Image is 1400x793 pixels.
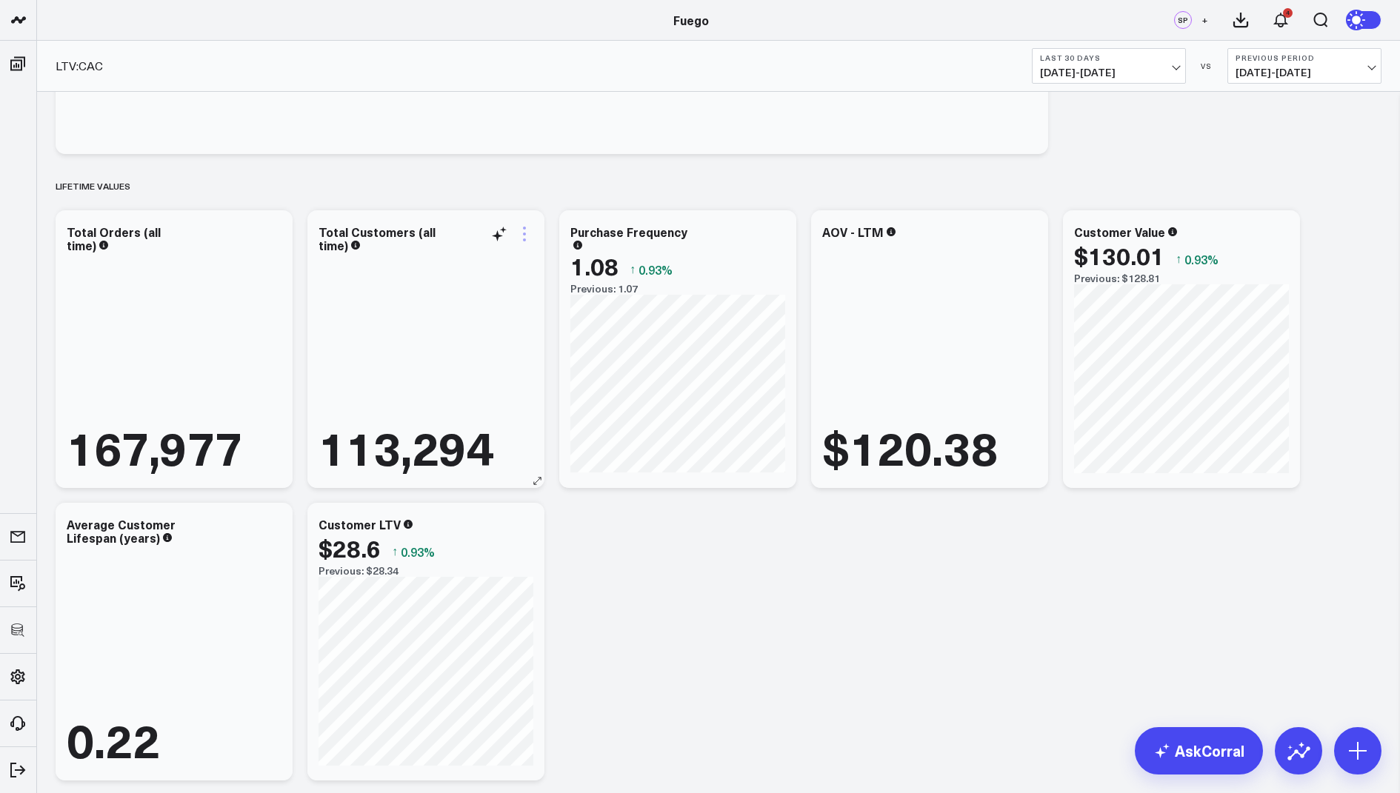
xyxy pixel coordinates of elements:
div: Previous: $28.34 [319,565,533,577]
div: 113,294 [319,424,494,469]
span: [DATE] - [DATE] [1040,67,1178,78]
div: 4 [1283,8,1293,18]
span: ↑ [630,260,636,279]
a: AskCorral [1135,727,1263,774]
div: Total Customers (all time) [319,224,436,253]
b: Last 30 Days [1040,53,1178,62]
div: Previous: 1.07 [570,283,785,295]
div: Previous: $128.81 [1074,272,1289,284]
span: ↑ [1176,250,1181,269]
a: LTV:CAC [56,58,103,74]
span: 0.93% [401,543,435,560]
div: Total Orders (all time) [67,224,161,253]
span: 0.93% [1184,251,1219,267]
span: 0.93% [639,261,673,278]
div: 0.22 [67,716,160,762]
div: Purchase Frequency [570,224,687,240]
button: Previous Period[DATE]-[DATE] [1227,48,1381,84]
div: Average Customer Lifespan (years) [67,516,176,546]
span: ↑ [392,542,398,561]
div: Lifetime Values [56,169,130,203]
div: AOV - LTM [822,224,884,240]
a: Fuego [673,12,709,28]
div: $28.6 [319,535,381,561]
div: Customer Value [1074,224,1165,240]
div: 1.08 [570,252,619,279]
button: Last 30 Days[DATE]-[DATE] [1032,48,1186,84]
b: Previous Period [1236,53,1373,62]
div: VS [1193,61,1220,70]
div: 167,977 [67,424,242,469]
span: [DATE] - [DATE] [1236,67,1373,78]
div: $120.38 [822,424,998,469]
span: + [1201,15,1208,25]
div: $130.01 [1074,242,1164,269]
div: SP [1174,11,1192,29]
div: Customer LTV [319,516,401,532]
button: + [1196,11,1213,29]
